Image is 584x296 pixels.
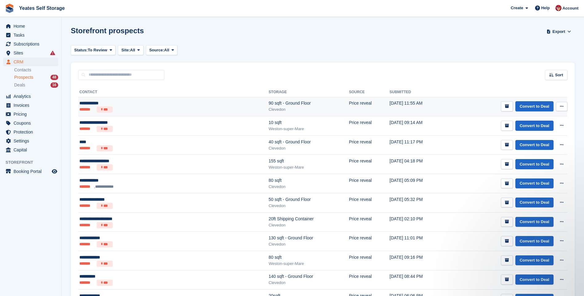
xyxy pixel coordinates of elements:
[78,87,269,97] th: Contact
[5,4,14,13] img: stora-icon-8386f47178a22dfd0bd8f6a31ec36ba5ce8667c1dd55bd0f319d3a0aa187defe.svg
[515,274,554,285] a: Convert to Deal
[515,121,554,131] a: Convert to Deal
[389,87,449,97] th: Submitted
[269,203,349,209] div: Clevedon
[515,140,554,150] a: Convert to Deal
[50,75,58,80] div: 48
[3,119,58,127] a: menu
[269,273,349,280] div: 140 sqft - Ground Floor
[164,47,169,53] span: All
[14,22,50,30] span: Home
[389,251,449,270] td: [DATE] 09:16 PM
[6,159,61,166] span: Storefront
[515,178,554,189] a: Convert to Deal
[14,49,50,57] span: Sites
[3,137,58,145] a: menu
[3,110,58,118] a: menu
[118,45,143,55] button: Site: All
[269,145,349,151] div: Clevedon
[50,82,58,88] div: 16
[349,232,389,251] td: Price reveal
[545,26,572,37] button: Export
[555,72,563,78] span: Sort
[349,193,389,213] td: Price reveal
[389,135,449,155] td: [DATE] 11:17 PM
[14,119,50,127] span: Coupons
[389,270,449,290] td: [DATE] 08:44 PM
[389,174,449,193] td: [DATE] 05:09 PM
[51,168,58,175] a: Preview store
[3,58,58,66] a: menu
[14,58,50,66] span: CRM
[3,128,58,136] a: menu
[14,137,50,145] span: Settings
[389,232,449,251] td: [DATE] 11:01 PM
[389,155,449,174] td: [DATE] 04:18 PM
[14,74,33,80] span: Prospects
[269,106,349,113] div: Clevedon
[349,212,389,232] td: Price reveal
[14,31,50,39] span: Tasks
[269,164,349,170] div: Weston-super-Mare
[269,126,349,132] div: Weston-super-Mare
[349,155,389,174] td: Price reveal
[349,87,389,97] th: Source
[74,47,88,53] span: Status:
[269,184,349,190] div: Clevedon
[389,193,449,213] td: [DATE] 05:32 PM
[349,116,389,136] td: Price reveal
[269,196,349,203] div: 50 sqft - Ground Floor
[14,101,50,110] span: Invoices
[3,40,58,48] a: menu
[121,47,130,53] span: Site:
[149,47,164,53] span: Source:
[71,45,115,55] button: Status: To Review
[269,235,349,241] div: 130 sqft - Ground Floor
[269,119,349,126] div: 10 sqft
[269,261,349,267] div: Weston-super-Mare
[389,116,449,136] td: [DATE] 09:14 AM
[555,5,562,11] img: Wendie Tanner
[349,97,389,116] td: Price reveal
[88,47,107,53] span: To Review
[3,31,58,39] a: menu
[269,280,349,286] div: Clevedon
[349,270,389,290] td: Price reveal
[14,40,50,48] span: Subscriptions
[14,74,58,81] a: Prospects 48
[269,222,349,228] div: Clevedon
[511,5,523,11] span: Create
[71,26,144,35] h1: Storefront prospects
[3,167,58,176] a: menu
[3,22,58,30] a: menu
[553,29,565,35] span: Export
[14,167,50,176] span: Booking Portal
[269,139,349,145] div: 40 sqft - Ground Floor
[269,158,349,164] div: 155 sqft
[269,241,349,247] div: Clevedon
[17,3,67,13] a: Yeates Self Storage
[349,174,389,193] td: Price reveal
[269,216,349,222] div: 20ft Shipping Container
[14,92,50,101] span: Analytics
[515,198,554,208] a: Convert to Deal
[3,49,58,57] a: menu
[269,177,349,184] div: 80 sqft
[14,146,50,154] span: Capital
[562,5,578,11] span: Account
[3,146,58,154] a: menu
[515,217,554,227] a: Convert to Deal
[3,92,58,101] a: menu
[3,101,58,110] a: menu
[269,254,349,261] div: 80 sqft
[515,159,554,169] a: Convert to Deal
[515,101,554,111] a: Convert to Deal
[541,5,550,11] span: Help
[389,97,449,116] td: [DATE] 11:55 AM
[14,82,25,88] span: Deals
[130,47,135,53] span: All
[146,45,178,55] button: Source: All
[14,128,50,136] span: Protection
[515,236,554,246] a: Convert to Deal
[269,87,349,97] th: Storage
